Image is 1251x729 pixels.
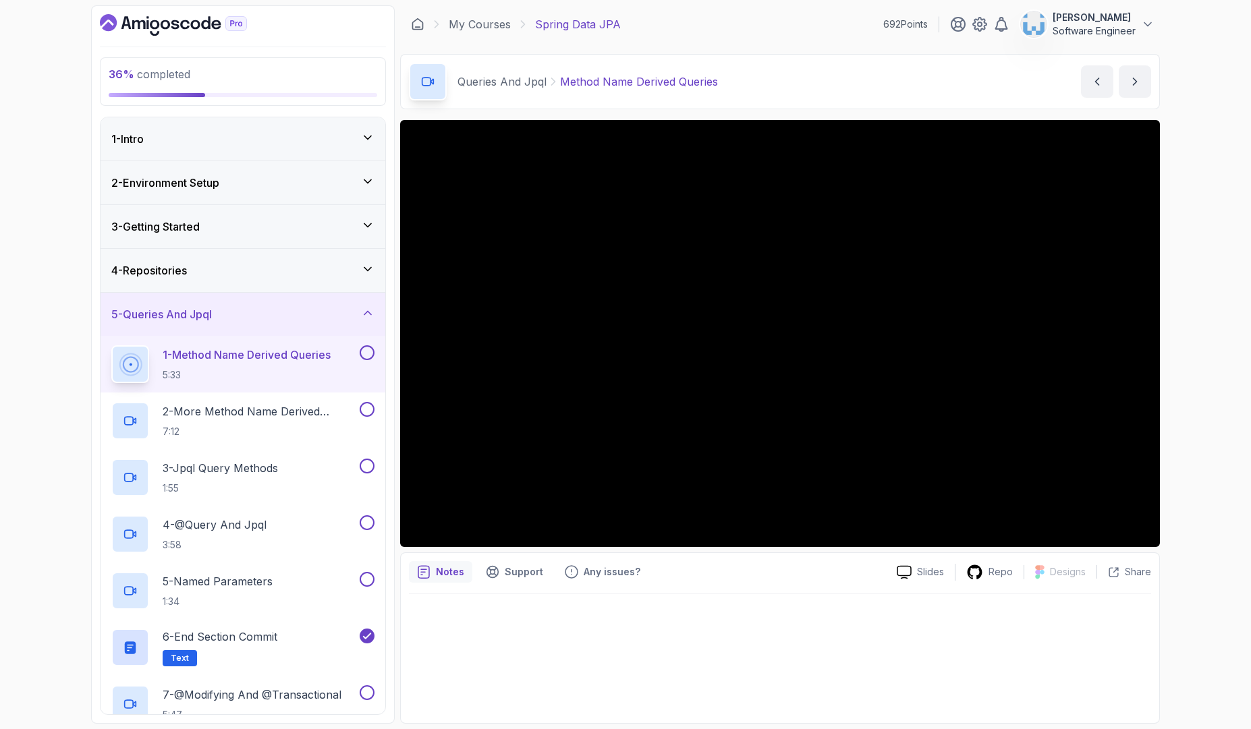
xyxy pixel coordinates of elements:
[1020,11,1155,38] button: user profile image[PERSON_NAME]Software Engineer
[1081,65,1113,98] button: previous content
[560,74,718,90] p: Method Name Derived Queries
[449,16,511,32] a: My Courses
[111,175,219,191] h3: 2 - Environment Setup
[883,18,928,31] p: 692 Points
[163,708,341,722] p: 5:47
[101,293,385,336] button: 5-Queries And Jpql
[163,347,331,363] p: 1 - Method Name Derived Queries
[478,561,551,583] button: Support button
[109,67,134,81] span: 36 %
[163,403,357,419] p: 2 - More Method Name Derived Queries
[109,67,190,81] span: completed
[436,565,464,579] p: Notes
[111,218,200,235] h3: 3 - Getting Started
[163,460,278,476] p: 3 - Jpql Query Methods
[111,515,374,553] button: 4-@Query And Jpql3:58
[917,565,944,579] p: Slides
[400,120,1160,547] iframe: 1 - Method Name Derived Queries
[111,629,374,666] button: 6-End Section CommitText
[163,538,267,552] p: 3:58
[505,565,543,579] p: Support
[1119,65,1151,98] button: next content
[163,482,278,495] p: 1:55
[163,368,331,382] p: 5:33
[411,18,424,31] a: Dashboard
[111,685,374,723] button: 7-@Modifying And @Transactional5:47
[1021,11,1047,37] img: user profile image
[100,14,278,36] a: Dashboard
[163,573,273,589] p: 5 - Named Parameters
[584,565,640,579] p: Any issues?
[535,16,621,32] p: Spring Data JPA
[457,74,547,90] p: Queries And Jpql
[101,205,385,248] button: 3-Getting Started
[163,517,267,533] p: 4 - @Query And Jpql
[163,629,277,645] p: 6 - End Section Commit
[163,595,273,608] p: 1:34
[989,565,1013,579] p: Repo
[1050,565,1086,579] p: Designs
[409,561,472,583] button: notes button
[101,249,385,292] button: 4-Repositories
[111,262,187,279] h3: 4 - Repositories
[955,564,1024,581] a: Repo
[171,653,189,664] span: Text
[163,425,357,438] p: 7:12
[1053,24,1136,38] p: Software Engineer
[163,687,341,703] p: 7 - @Modifying And @Transactional
[101,161,385,204] button: 2-Environment Setup
[1096,565,1151,579] button: Share
[101,117,385,161] button: 1-Intro
[111,459,374,496] button: 3-Jpql Query Methods1:55
[111,402,374,440] button: 2-More Method Name Derived Queries7:12
[557,561,648,583] button: Feedback button
[886,565,955,579] a: Slides
[111,131,144,147] h3: 1 - Intro
[111,572,374,610] button: 5-Named Parameters1:34
[111,306,212,322] h3: 5 - Queries And Jpql
[1125,565,1151,579] p: Share
[111,345,374,383] button: 1-Method Name Derived Queries5:33
[1053,11,1136,24] p: [PERSON_NAME]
